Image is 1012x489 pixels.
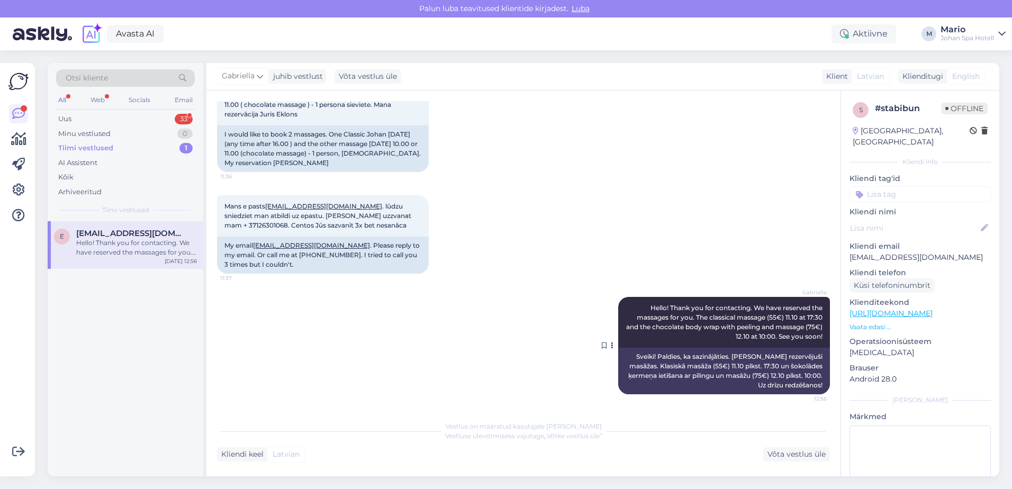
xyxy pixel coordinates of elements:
[832,24,896,43] div: Aktiivne
[102,205,149,215] span: Tiimi vestlused
[850,222,979,234] input: Lisa nimi
[179,143,193,153] div: 1
[850,411,991,422] p: Märkmed
[850,157,991,167] div: Kliendi info
[850,186,991,202] input: Lisa tag
[787,288,827,296] span: Gabriella
[850,347,991,358] p: [MEDICAL_DATA]
[921,26,936,41] div: M
[787,395,827,403] span: 12:56
[224,202,413,229] span: Mans e pasts . lūdzu sniedziet man atbildi uz epastu. [PERSON_NAME] uzzvanat mam + 37126301068. C...
[165,257,197,265] div: [DATE] 12:56
[253,241,370,249] a: [EMAIL_ADDRESS][DOMAIN_NAME]
[850,241,991,252] p: Kliendi email
[217,449,264,460] div: Kliendi keel
[618,348,830,394] div: Sveiki! Paldies, ka sazinājāties. [PERSON_NAME] rezervējuši masāžas. Klasiskā masāža (55€) 11.10 ...
[222,70,255,82] span: Gabriella
[941,25,994,34] div: Mario
[850,252,991,263] p: [EMAIL_ADDRESS][DOMAIN_NAME]
[568,4,593,13] span: Luba
[273,449,300,460] span: Latvian
[941,34,994,42] div: Johan Spa Hotell
[88,93,107,107] div: Web
[60,232,64,240] span: e
[58,114,71,124] div: Uus
[898,71,943,82] div: Klienditugi
[107,25,164,43] a: Avasta AI
[217,237,429,274] div: My email . Please reply to my email. Or call me at [PHONE_NUMBER]. I tried to call you 3 times bu...
[941,25,1006,42] a: MarioJohan Spa Hotell
[58,172,74,183] div: Kõik
[58,187,102,197] div: Arhiveeritud
[445,432,602,440] span: Vestluse ülevõtmiseks vajutage
[80,23,103,45] img: explore-ai
[58,158,97,168] div: AI Assistent
[626,304,824,340] span: Hello! Thank you for contacting. We have reserved the massages for you. The classical massage (55...
[56,93,68,107] div: All
[850,309,933,318] a: [URL][DOMAIN_NAME]
[66,73,108,84] span: Otsi kliente
[76,229,186,238] span: eklons.juris@gmail.com
[857,71,884,82] span: Latvian
[822,71,848,82] div: Klient
[446,422,602,430] span: Vestlus on määratud kasutajale [PERSON_NAME]
[220,274,260,282] span: 11:37
[76,238,197,257] div: Hello! Thank you for contacting. We have reserved the massages for you. The classical massage (55...
[850,363,991,374] p: Brauser
[177,129,193,139] div: 0
[58,143,113,153] div: Tiimi vestlused
[175,114,193,124] div: 33
[850,267,991,278] p: Kliendi telefon
[58,129,111,139] div: Minu vestlused
[952,71,980,82] span: English
[850,374,991,385] p: Android 28.0
[850,278,935,293] div: Küsi telefoninumbrit
[265,202,382,210] a: [EMAIL_ADDRESS][DOMAIN_NAME]
[269,71,323,82] div: juhib vestlust
[335,69,401,84] div: Võta vestlus üle
[850,297,991,308] p: Klienditeekond
[850,206,991,218] p: Kliendi nimi
[763,447,830,461] div: Võta vestlus üle
[859,106,863,114] span: s
[220,173,260,180] span: 11:36
[8,71,29,92] img: Askly Logo
[126,93,152,107] div: Socials
[544,432,602,440] i: „Võtke vestlus üle”
[941,103,988,114] span: Offline
[850,395,991,405] div: [PERSON_NAME]
[173,93,195,107] div: Email
[853,125,970,148] div: [GEOGRAPHIC_DATA], [GEOGRAPHIC_DATA]
[850,322,991,332] p: Vaata edasi ...
[850,336,991,347] p: Operatsioonisüsteem
[875,102,941,115] div: # stabibun
[850,173,991,184] p: Kliendi tag'id
[217,125,429,172] div: I would like to book 2 massages. One Classic Johan [DATE] (any time after 16.00 ) and the other m...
